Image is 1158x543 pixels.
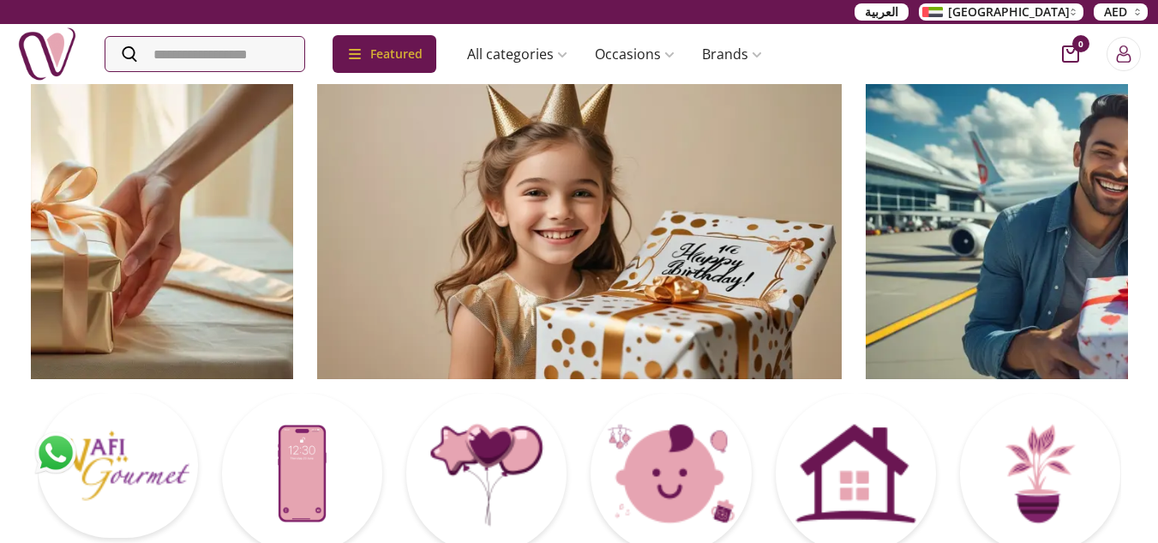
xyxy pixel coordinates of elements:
span: [GEOGRAPHIC_DATA] [948,3,1070,21]
span: AED [1104,3,1127,21]
div: Featured [333,35,436,73]
span: العربية [865,3,898,21]
a: Brands [688,37,776,71]
span: 0 [1072,35,1089,52]
a: Occasions [581,37,688,71]
a: Card Thumbnail [38,393,198,541]
a: All categories [453,37,581,71]
img: Nigwa-uae-gifts [17,24,77,84]
img: whatsapp [34,431,77,474]
button: Login [1107,37,1141,71]
button: [GEOGRAPHIC_DATA] [919,3,1083,21]
button: AED [1094,3,1148,21]
input: Search [105,37,304,71]
button: cart-button [1062,45,1079,63]
img: Arabic_dztd3n.png [922,7,943,17]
